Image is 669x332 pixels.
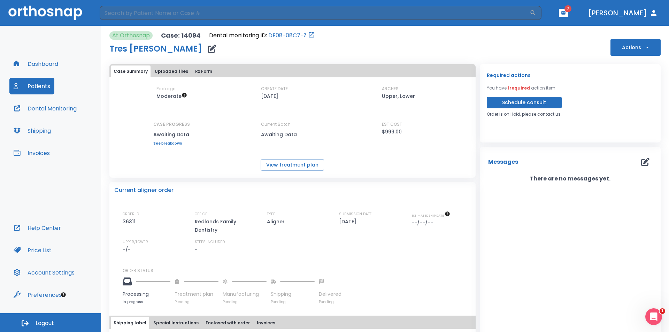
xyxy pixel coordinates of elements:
[261,86,288,92] p: CREATE DATE
[203,317,253,329] button: Enclosed with order
[261,121,324,128] p: Current Batch
[123,299,170,304] p: In progress
[156,93,187,100] span: Up to 20 Steps (40 aligners)
[153,121,190,128] p: CASE PROGRESS
[151,317,201,329] button: Special Instructions
[267,211,275,217] p: TYPE
[488,158,518,166] p: Messages
[100,6,530,20] input: Search by Patient Name or Case #
[111,65,151,77] button: Case Summary
[487,85,555,91] p: You have action item
[9,100,81,117] button: Dental Monitoring
[8,6,82,20] img: Orthosnap
[382,86,399,92] p: ARCHES
[111,317,149,329] button: Shipping label
[195,245,198,254] p: -
[195,217,254,234] p: Redlands Family Dentistry
[610,39,661,56] button: Actions
[382,121,402,128] p: EST COST
[382,92,415,100] p: Upper, Lower
[271,291,315,298] p: Shipping
[9,219,65,236] button: Help Center
[60,292,67,298] div: Tooltip anchor
[319,299,341,304] p: Pending
[508,85,530,91] span: 1 required
[114,186,174,194] p: Current aligner order
[223,299,267,304] p: Pending
[123,245,133,254] p: -/-
[195,211,207,217] p: OFFICE
[123,291,170,298] p: Processing
[161,31,201,40] p: Case: 14094
[339,211,372,217] p: SUBMISSION DATE
[254,317,278,329] button: Invoices
[339,217,359,226] p: [DATE]
[9,78,54,94] button: Patients
[382,128,402,136] p: $999.00
[564,5,571,12] span: 7
[112,31,150,40] p: At Orthosnap
[261,159,324,171] button: View treatment plan
[209,31,315,40] div: Open patient in dental monitoring portal
[268,31,307,40] a: DE08-08C7-Z
[223,291,267,298] p: Manufacturing
[36,319,54,327] span: Logout
[660,308,665,314] span: 1
[9,264,79,281] button: Account Settings
[153,141,190,146] a: See breakdown
[209,31,267,40] p: Dental monitoring ID:
[261,92,278,100] p: [DATE]
[487,97,562,108] button: Schedule consult
[152,65,191,77] button: Uploaded files
[267,217,287,226] p: Aligner
[195,239,225,245] p: STEPS INCLUDED
[9,55,62,72] button: Dashboard
[9,242,56,258] button: Price List
[123,217,138,226] p: 36311
[109,45,202,53] h1: Tres [PERSON_NAME]
[175,299,218,304] p: Pending
[111,65,474,77] div: tabs
[192,65,215,77] button: Rx Form
[271,299,315,304] p: Pending
[9,286,66,303] button: Preferences
[156,86,175,92] p: Package
[123,268,471,274] p: ORDER STATUS
[123,239,148,245] p: UPPER/LOWER
[585,7,661,19] button: [PERSON_NAME]
[111,317,474,329] div: tabs
[153,130,190,139] p: Awaiting Data
[9,145,54,161] button: Invoices
[480,175,661,183] p: There are no messages yet.
[175,291,218,298] p: Treatment plan
[9,122,55,139] button: Shipping
[123,211,139,217] p: ORDER ID
[487,111,562,117] p: Order is on Hold, please contact us.
[412,219,436,227] p: --/--/--
[319,291,341,298] p: Delivered
[261,130,324,139] p: Awaiting Data
[412,213,450,218] span: The date will be available after approving treatment plan
[645,308,662,325] iframe: Intercom live chat
[487,71,531,79] p: Required actions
